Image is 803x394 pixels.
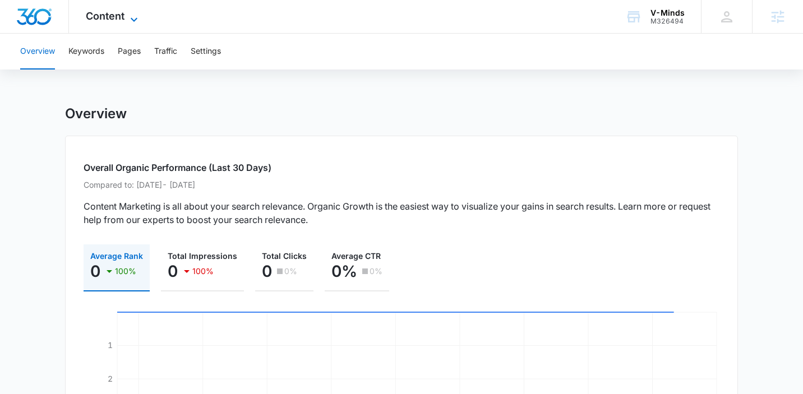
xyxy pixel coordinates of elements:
[370,267,382,275] p: 0%
[84,179,719,191] p: Compared to: [DATE] - [DATE]
[30,65,39,74] img: tab_domain_overview_orange.svg
[68,34,104,69] button: Keywords
[84,161,719,174] h2: Overall Organic Performance (Last 30 Days)
[284,267,297,275] p: 0%
[262,262,272,280] p: 0
[43,66,100,73] div: Domain Overview
[115,267,136,275] p: 100%
[192,267,214,275] p: 100%
[112,65,121,74] img: tab_keywords_by_traffic_grey.svg
[191,34,221,69] button: Settings
[118,34,141,69] button: Pages
[90,262,100,280] p: 0
[31,18,55,27] div: v 4.0.24
[20,34,55,69] button: Overview
[29,29,123,38] div: Domain: [DOMAIN_NAME]
[18,18,27,27] img: logo_orange.svg
[90,251,143,261] span: Average Rank
[108,374,113,383] tspan: 2
[84,200,719,226] p: Content Marketing is all about your search relevance. Organic Growth is the easiest way to visual...
[262,251,307,261] span: Total Clicks
[650,17,685,25] div: account id
[108,340,113,350] tspan: 1
[86,10,124,22] span: Content
[168,262,178,280] p: 0
[124,66,189,73] div: Keywords by Traffic
[18,29,27,38] img: website_grey.svg
[154,34,177,69] button: Traffic
[331,251,381,261] span: Average CTR
[331,262,357,280] p: 0%
[65,105,127,122] h1: Overview
[168,251,237,261] span: Total Impressions
[650,8,685,17] div: account name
